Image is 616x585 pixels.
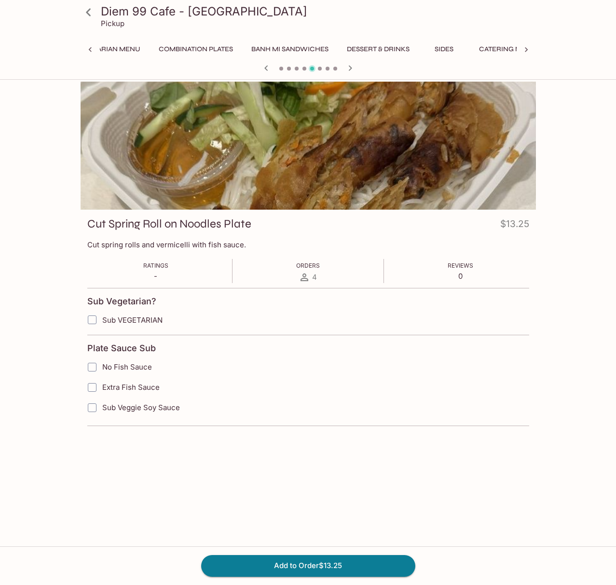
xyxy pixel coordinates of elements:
[102,383,160,392] span: Extra Fish Sauce
[296,262,320,269] span: Orders
[102,315,163,325] span: Sub VEGETARIAN
[312,272,317,282] span: 4
[448,271,473,281] p: 0
[87,296,156,307] h4: Sub Vegetarian?
[201,555,415,576] button: Add to Order$13.25
[102,362,152,371] span: No Fish Sauce
[143,262,168,269] span: Ratings
[70,43,146,56] button: Vegetarian Menu
[87,240,529,249] p: Cut spring rolls and vermicelli with fish sauce.
[474,43,542,56] button: Catering Menu
[102,403,180,412] span: Sub Veggie Soy Sauce
[87,216,251,231] h3: Cut Spring Roll on Noodles Plate
[423,43,466,56] button: Sides
[81,82,536,210] div: Cut Spring Roll on Noodles Plate
[246,43,334,56] button: Banh Mi Sandwiches
[101,4,532,19] h3: Diem 99 Cafe - [GEOGRAPHIC_DATA]
[342,43,415,56] button: Dessert & Drinks
[87,343,156,354] h4: Plate Sauce Sub
[500,216,529,235] h4: $13.25
[101,19,124,28] p: Pickup
[153,43,238,56] button: Combination Plates
[448,262,473,269] span: Reviews
[143,271,168,281] p: -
